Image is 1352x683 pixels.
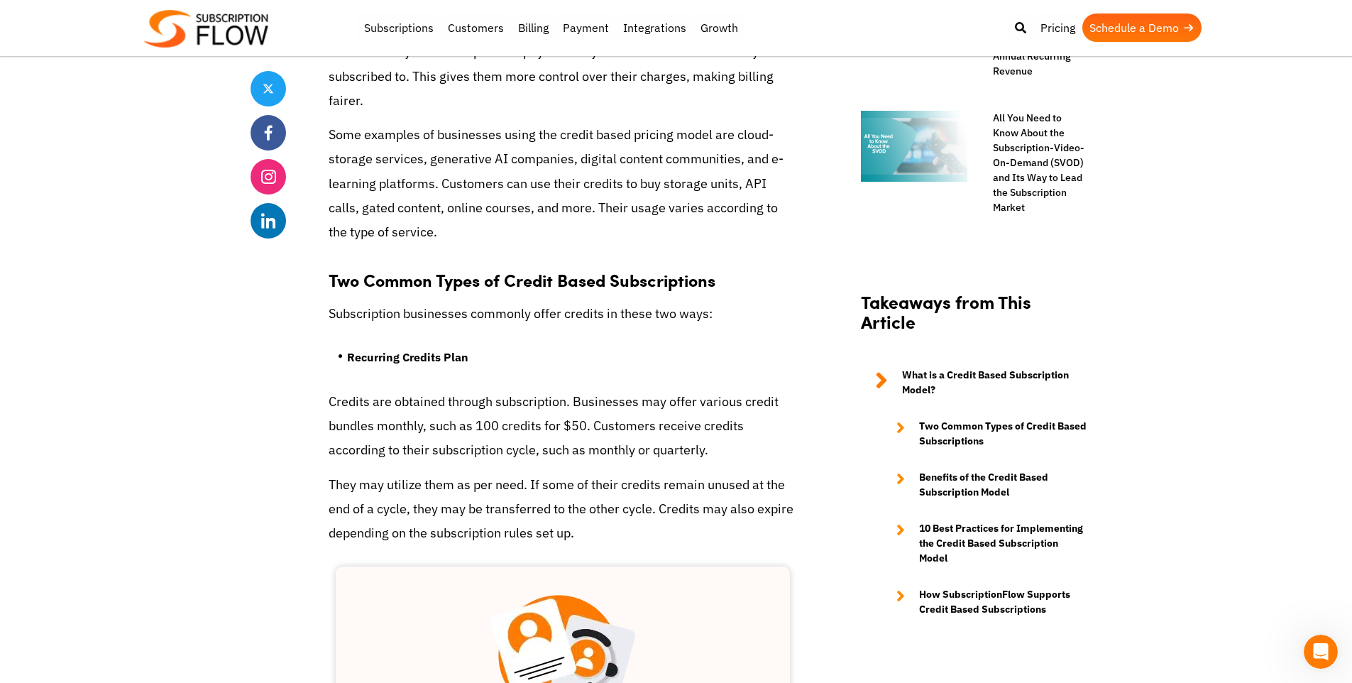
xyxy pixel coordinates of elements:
strong: Benefits of the Credit Based Subscription Model [919,470,1088,500]
strong: Two Common Types of Credit Based Subscriptions [919,419,1088,449]
strong: Recurring Credits Plan [347,350,468,364]
a: What is a Credit Based Subscription Model? [861,368,1088,398]
a: Pricing [1033,13,1082,42]
strong: 10 Best Practices for Implementing the Credit Based Subscription Model [919,521,1088,566]
strong: Two Common Types of Credit Based Subscriptions [329,268,715,292]
a: Benefits of the Credit Based Subscription Model [882,470,1088,500]
p: Subscription businesses commonly offer credits in these two ways: [329,302,797,326]
a: Billing [511,13,556,42]
a: Two Common Types of Credit Based Subscriptions [882,419,1088,449]
a: Schedule a Demo [1082,13,1202,42]
strong: What is a Credit Based Subscription Model? [902,368,1088,398]
a: Integrations [616,13,693,42]
p: Credits are obtained through subscription. Businesses may offer various credit bundles monthly, s... [329,390,797,463]
p: They may utilize them as per need. If some of their credits remain unused at the end of a cycle, ... [329,473,797,546]
a: Customers [441,13,511,42]
a: Growth [693,13,745,42]
a: All You Need to Know About the Subscription-Video-On-Demand (SVOD) and Its Way to Lead the Subscr... [979,111,1088,215]
iframe: Intercom live chat [1304,635,1338,669]
a: How SubscriptionFlow Supports Credit Based Subscriptions [882,587,1088,617]
a: Subscriptions [357,13,441,42]
strong: How SubscriptionFlow Supports Credit Based Subscriptions [919,587,1088,617]
img: Subscriptionflow [144,10,268,48]
a: 10 Best Practices for Implementing the Credit Based Subscription Model [882,521,1088,566]
p: So credits become a currency using which the customers can buy their desired services. They are n... [329,16,797,113]
h2: Takeaways from This Article [861,292,1088,347]
a: Payment [556,13,616,42]
img: All-You-Need-to-Know-About-the-Subscription-Video-On-Demand [861,111,967,182]
p: Some examples of businesses using the credit based pricing model are cloud-storage services, gene... [329,123,797,244]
